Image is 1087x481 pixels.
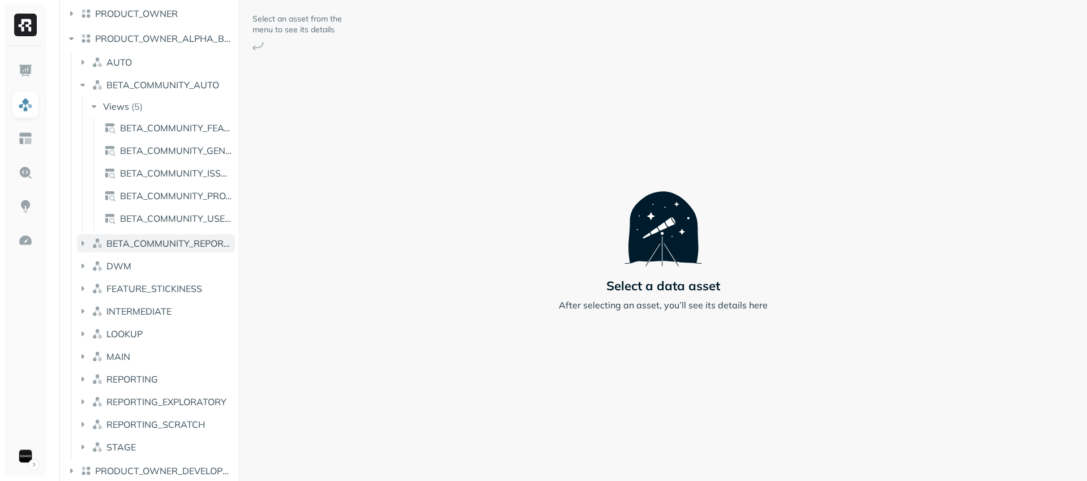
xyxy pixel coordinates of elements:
img: view [104,213,115,224]
img: Dashboard [18,63,33,78]
span: STAGE [106,441,136,453]
button: DWM [77,257,235,275]
button: INTERMEDIATE [77,302,235,320]
span: MAIN [106,351,130,362]
img: Ryft [14,14,37,36]
button: PRODUCT_OWNER_DEVELOPMENT [66,462,234,480]
a: BETA_COMMUNITY_PROJECT_DATA [100,187,236,205]
img: namespace [92,79,103,91]
p: Select a data asset [606,278,720,294]
span: BETA_COMMUNITY_FEATURE_REQUESTS [120,122,232,134]
img: view [104,145,115,156]
span: BETA_COMMUNITY_GENERAL_DISCUSSIONS [120,145,232,156]
span: REPORTING [106,373,158,385]
button: LOOKUP [77,325,235,343]
img: Query Explorer [18,165,33,180]
span: BETA_COMMUNITY_PROJECT_DATA [120,190,232,201]
span: BETA_COMMUNITY_ISSUE_REPORTS [120,168,232,179]
img: namespace [92,306,103,317]
span: PRODUCT_OWNER_ALPHA_BETA [95,33,234,44]
img: namespace [92,351,103,362]
span: REPORTING_EXPLORATORY [106,396,226,407]
img: namespace [92,396,103,407]
img: lake [80,33,92,44]
img: view [104,122,115,134]
span: LOOKUP [106,328,143,340]
img: namespace [92,57,103,68]
img: Assets [18,97,33,112]
img: Optimization [18,233,33,248]
a: BETA_COMMUNITY_ISSUE_REPORTS [100,164,236,182]
button: REPORTING_EXPLORATORY [77,393,235,411]
p: Select an asset from the menu to see its details [253,14,343,35]
img: Telescope [624,169,702,267]
button: Views(5) [88,97,236,115]
button: BETA_COMMUNITY_AUTO [77,76,235,94]
p: After selecting an asset, you’ll see its details here [559,298,768,312]
img: namespace [92,373,103,385]
button: FEATURE_STICKINESS [77,280,235,298]
span: AUTO [106,57,132,68]
button: BETA_COMMUNITY_REPORTING [77,234,235,252]
img: namespace [92,238,103,249]
a: BETA_COMMUNITY_GENERAL_DISCUSSIONS [100,141,236,160]
span: Views [103,101,129,112]
button: STAGE [77,438,235,456]
a: BETA_COMMUNITY_USER_DATA [100,209,236,227]
span: BETA_COMMUNITY_USER_DATA [120,213,232,224]
img: lake [80,8,92,19]
img: Insights [18,199,33,214]
img: Asset Explorer [18,131,33,146]
button: REPORTING [77,370,235,388]
img: namespace [92,441,103,453]
img: Arrow [253,42,264,50]
span: FEATURE_STICKINESS [106,283,202,294]
img: view [104,190,115,201]
img: Sonos [18,448,33,464]
img: namespace [92,283,103,294]
img: view [104,168,115,179]
img: namespace [92,328,103,340]
a: BETA_COMMUNITY_FEATURE_REQUESTS [100,119,236,137]
span: BETA_COMMUNITY_REPORTING [106,238,235,249]
span: PRODUCT_OWNER_DEVELOPMENT [95,465,234,476]
button: PRODUCT_OWNER [66,5,234,23]
button: REPORTING_SCRATCH [77,415,235,433]
span: REPORTING_SCRATCH [106,419,205,430]
p: ( 5 ) [131,101,143,112]
span: BETA_COMMUNITY_AUTO [106,79,219,91]
span: INTERMEDIATE [106,306,172,317]
button: PRODUCT_OWNER_ALPHA_BETA [66,29,234,48]
span: DWM [106,260,131,272]
img: namespace [92,419,103,430]
img: namespace [92,260,103,272]
img: lake [80,465,92,476]
button: AUTO [77,53,235,71]
button: MAIN [77,347,235,366]
span: PRODUCT_OWNER [95,8,178,19]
